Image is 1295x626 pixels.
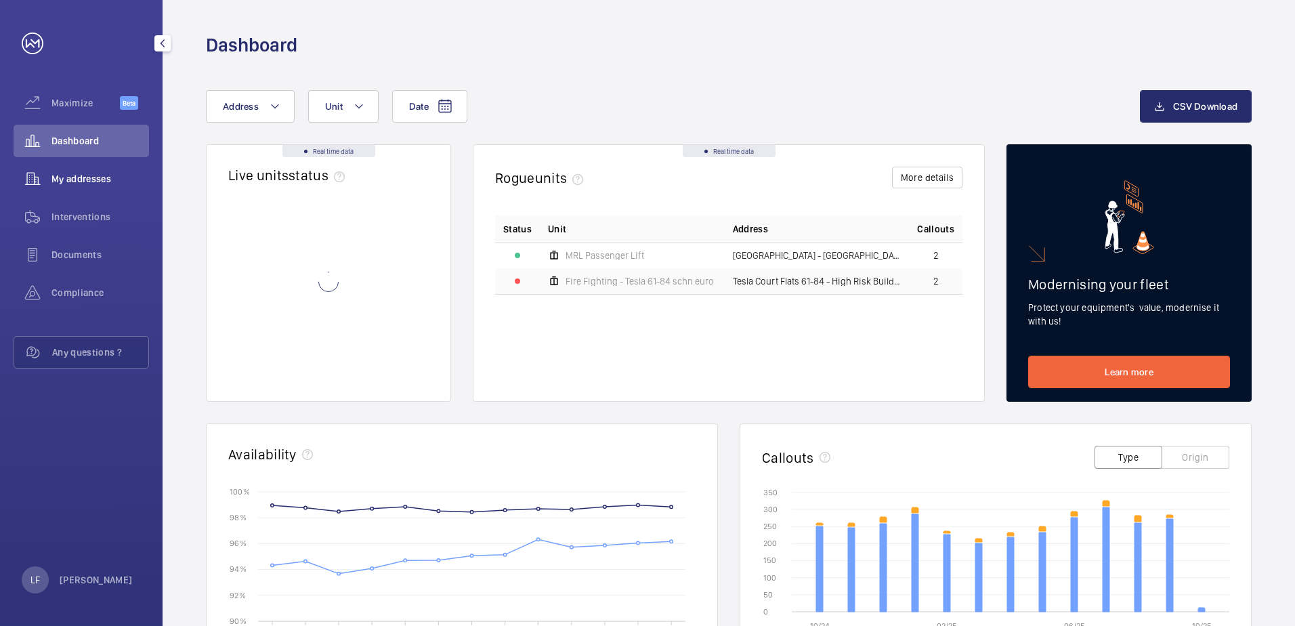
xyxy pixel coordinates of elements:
[917,222,954,236] span: Callouts
[230,590,246,600] text: 92 %
[1028,276,1230,293] h2: Modernising your fleet
[206,33,297,58] h1: Dashboard
[566,276,714,286] span: Fire Fighting - Tesla 61-84 schn euro
[51,134,149,148] span: Dashboard
[733,251,901,260] span: [GEOGRAPHIC_DATA] - [GEOGRAPHIC_DATA]
[289,167,350,184] span: status
[51,172,149,186] span: My addresses
[325,101,343,112] span: Unit
[223,101,259,112] span: Address
[51,248,149,262] span: Documents
[1173,101,1237,112] span: CSV Download
[409,101,429,112] span: Date
[308,90,379,123] button: Unit
[892,167,962,188] button: More details
[1028,301,1230,328] p: Protect your equipment's value, modernise it with us!
[206,90,295,123] button: Address
[933,276,939,286] span: 2
[230,539,247,548] text: 96 %
[535,169,589,186] span: units
[763,590,773,600] text: 50
[51,210,149,224] span: Interventions
[1095,446,1162,469] button: Type
[548,222,566,236] span: Unit
[51,286,149,299] span: Compliance
[503,222,532,236] p: Status
[230,616,247,625] text: 90 %
[1162,446,1229,469] button: Origin
[733,222,768,236] span: Address
[230,486,250,496] text: 100 %
[763,573,776,583] text: 100
[763,539,777,548] text: 200
[392,90,467,123] button: Date
[60,573,133,587] p: [PERSON_NAME]
[763,488,778,497] text: 350
[495,169,589,186] h2: Rogue
[933,251,939,260] span: 2
[51,96,120,110] span: Maximize
[1028,356,1230,388] a: Learn more
[566,251,644,260] span: MRL Passenger Lift
[282,145,375,157] div: Real time data
[763,522,777,531] text: 250
[763,556,776,565] text: 150
[683,145,776,157] div: Real time data
[1105,180,1154,254] img: marketing-card.svg
[763,607,768,617] text: 0
[762,449,814,466] h2: Callouts
[733,276,901,286] span: Tesla Court Flats 61-84 - High Risk Building - Tesla Court Flats 61-84
[1140,90,1252,123] button: CSV Download
[228,167,350,184] h2: Live units
[228,446,297,463] h2: Availability
[120,96,138,110] span: Beta
[230,513,247,522] text: 98 %
[52,346,148,359] span: Any questions ?
[30,573,40,587] p: LF
[763,505,778,514] text: 300
[230,564,247,574] text: 94 %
